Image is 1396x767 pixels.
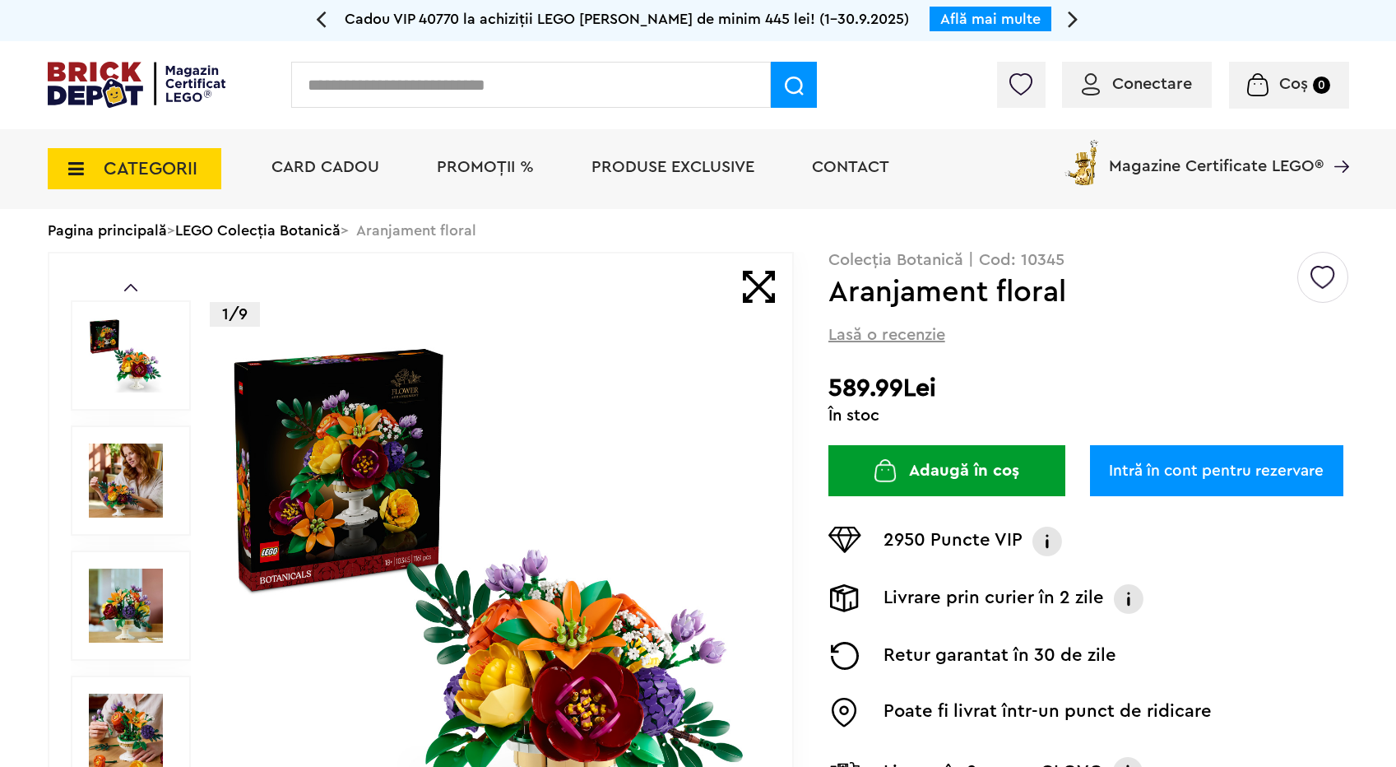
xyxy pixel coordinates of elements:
a: Prev [124,284,137,291]
a: Intră în cont pentru rezervare [1090,445,1343,496]
img: Puncte VIP [828,527,861,553]
a: Conectare [1082,76,1192,92]
span: CATEGORII [104,160,197,178]
p: Colecția Botanică | Cod: 10345 [828,252,1349,268]
img: Livrare [828,584,861,612]
img: Easybox [828,698,861,727]
div: > > Aranjament floral [48,209,1349,252]
img: Info VIP [1031,527,1064,556]
div: În stoc [828,407,1349,424]
a: PROMOȚII % [437,159,534,175]
a: Produse exclusive [591,159,754,175]
small: 0 [1313,77,1330,94]
a: Card Cadou [271,159,379,175]
p: Livrare prin curier în 2 zile [884,584,1104,614]
a: Contact [812,159,889,175]
h2: 589.99Lei [828,374,1349,403]
a: Află mai multe [940,12,1041,26]
p: Poate fi livrat într-un punct de ridicare [884,698,1212,727]
p: Retur garantat în 30 de zile [884,642,1116,670]
a: Magazine Certificate LEGO® [1324,137,1349,153]
img: Aranjament floral LEGO 10345 [89,569,163,643]
p: 2950 Puncte VIP [884,527,1023,556]
img: Info livrare prin curier [1112,584,1145,614]
a: Pagina principală [48,223,167,238]
span: Magazine Certificate LEGO® [1109,137,1324,174]
h1: Aranjament floral [828,277,1296,307]
span: Cadou VIP 40770 la achiziții LEGO [PERSON_NAME] de minim 445 lei! (1-30.9.2025) [345,12,909,26]
a: LEGO Colecția Botanică [175,223,341,238]
img: Aranjament floral [89,444,163,518]
img: Aranjament floral [89,318,163,393]
button: Adaugă în coș [828,445,1065,496]
p: 1/9 [210,302,260,327]
span: Lasă o recenzie [828,323,945,346]
span: Coș [1279,76,1308,92]
span: Conectare [1112,76,1192,92]
img: Returnare [828,642,861,670]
